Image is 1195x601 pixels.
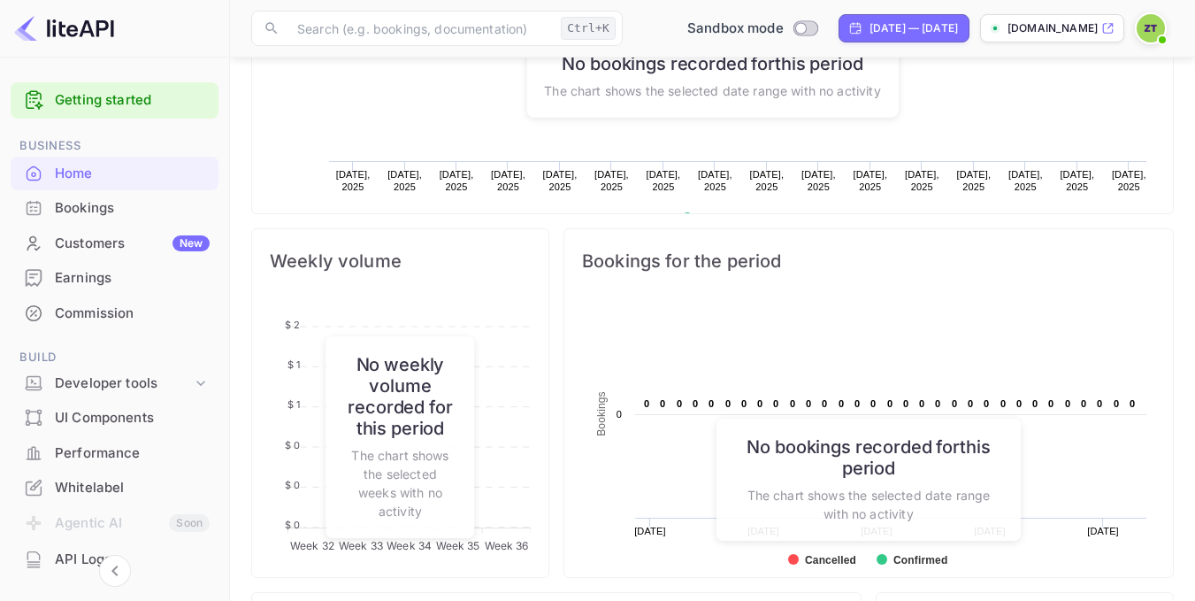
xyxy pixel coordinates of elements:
text: [DATE], 2025 [1008,169,1043,192]
div: Performance [55,443,210,464]
text: Cancelled [805,554,856,566]
div: Customers [55,234,210,254]
text: Revenue [699,212,744,225]
text: 0 [887,398,892,409]
p: The chart shows the selected date range with no activity [734,486,1003,523]
img: LiteAPI logo [14,14,114,42]
tspan: $ 2 [285,319,300,331]
text: [DATE], 2025 [750,169,785,192]
a: Home [11,157,218,189]
text: 0 [790,398,795,409]
text: 0 [903,398,908,409]
a: UI Components [11,401,218,434]
span: Build [11,348,218,367]
text: 0 [1097,398,1102,409]
span: Weekly volume [270,247,531,275]
a: Getting started [55,90,210,111]
text: [DATE], 2025 [594,169,629,192]
text: Bookings [595,391,608,436]
text: 0 [1000,398,1006,409]
div: Switch to Production mode [680,19,824,39]
h6: No weekly volume recorded for this period [344,354,457,439]
tspan: Week 36 [485,539,529,552]
p: The chart shows the selected weeks with no activity [344,446,457,520]
div: Developer tools [11,368,218,399]
text: 0 [935,398,940,409]
text: 0 [1114,398,1119,409]
div: Earnings [55,268,210,289]
text: [DATE], 2025 [387,169,422,192]
a: Bookings [11,191,218,224]
a: Earnings [11,261,218,294]
text: 0 [854,398,860,409]
div: [DATE] — [DATE] [869,20,958,36]
tspan: Week 34 [387,539,432,552]
tspan: Week 35 [436,539,480,552]
text: 0 [725,398,731,409]
a: Commission [11,297,218,329]
text: 0 [952,398,957,409]
h6: No bookings recorded for this period [544,52,880,73]
text: [DATE] [1087,526,1119,536]
div: UI Components [55,408,210,428]
a: Whitelabel [11,471,218,504]
p: [DOMAIN_NAME] [1007,20,1098,36]
a: API Logs [11,543,218,575]
text: 0 [984,398,989,409]
text: 0 [773,398,778,409]
text: 0 [1016,398,1022,409]
text: [DATE], 2025 [905,169,939,192]
text: 0 [677,398,682,409]
text: 0 [1081,398,1086,409]
div: API Logs [55,550,210,570]
div: Commission [11,297,218,331]
text: 0 [644,398,649,409]
text: [DATE], 2025 [1112,169,1146,192]
tspan: $ 0 [285,519,300,531]
tspan: $ 0 [285,479,300,491]
div: Whitelabel [11,471,218,505]
text: [DATE], 2025 [1060,169,1094,192]
text: [DATE], 2025 [853,169,887,192]
text: [DATE], 2025 [801,169,836,192]
div: Performance [11,436,218,471]
h6: No bookings recorded for this period [734,436,1003,479]
text: 0 [1032,398,1038,409]
div: Getting started [11,82,218,119]
tspan: Week 33 [339,539,383,552]
tspan: $ 0 [285,439,300,451]
text: 0 [1065,398,1070,409]
span: Business [11,136,218,156]
div: Commission [55,304,210,324]
img: Zafer Tepe [1137,14,1165,42]
tspan: $ 1 [287,358,300,371]
text: 0 [741,398,747,409]
button: Collapse navigation [99,555,131,587]
text: [DATE] [634,526,666,536]
text: 0 [1130,398,1135,409]
tspan: Week 32 [290,539,334,552]
div: Ctrl+K [561,17,616,40]
span: Bookings for the period [582,247,1155,275]
text: 0 [822,398,827,409]
text: 0 [839,398,844,409]
a: CustomersNew [11,227,218,259]
text: Confirmed [893,554,947,566]
div: Bookings [11,191,218,226]
text: 0 [870,398,876,409]
div: API Logs [11,543,218,577]
a: Performance [11,436,218,469]
div: Bookings [55,198,210,219]
text: 0 [968,398,973,409]
text: [DATE], 2025 [647,169,681,192]
text: 0 [757,398,762,409]
div: UI Components [11,401,218,435]
text: 0 [919,398,924,409]
div: CustomersNew [11,227,218,261]
input: Search (e.g. bookings, documentation) [287,11,554,46]
text: [DATE], 2025 [336,169,371,192]
span: Sandbox mode [687,19,784,39]
text: 0 [617,409,622,420]
div: Home [55,164,210,184]
text: [DATE], 2025 [491,169,525,192]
